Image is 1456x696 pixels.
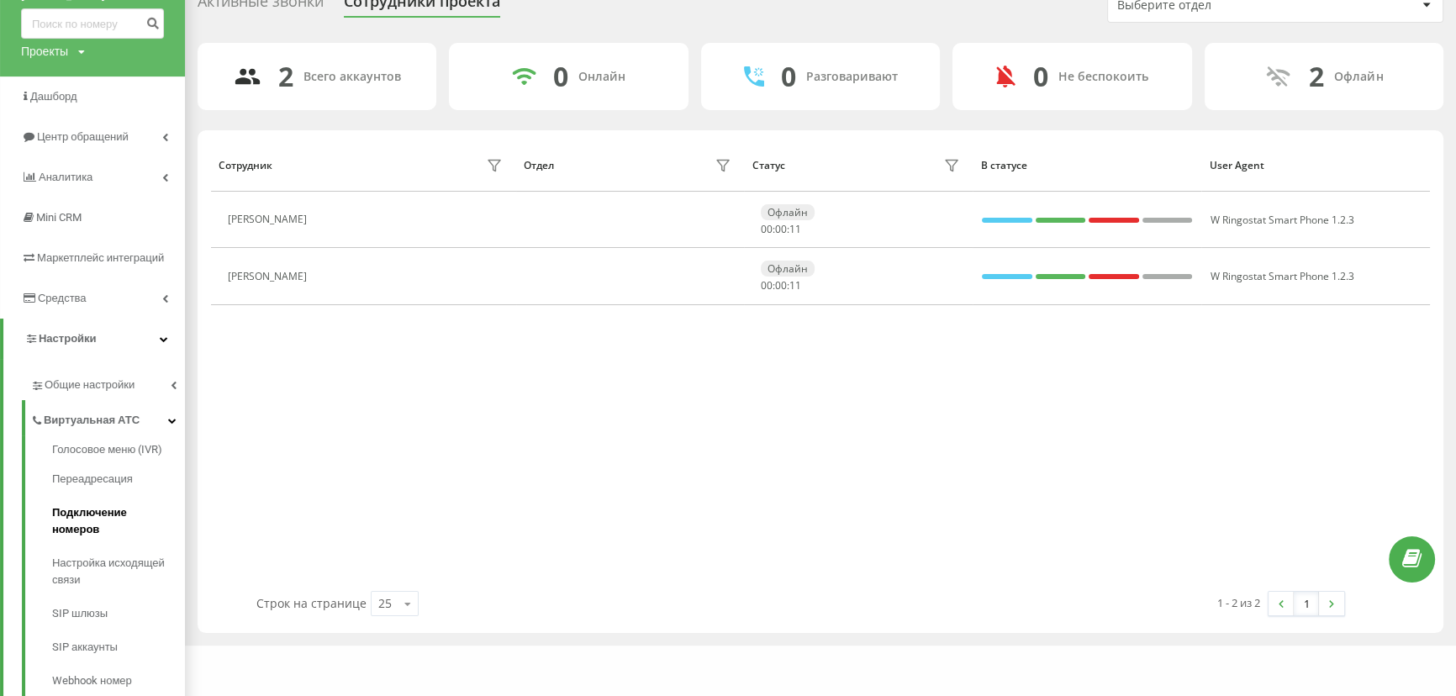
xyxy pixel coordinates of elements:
[44,412,140,429] span: Виртуальная АТС
[303,70,401,84] div: Всего аккаунтов
[52,672,132,689] span: Webhook номер
[789,278,801,293] span: 11
[1211,213,1354,227] span: W Ringostat Smart Phone 1.2.3
[278,61,293,92] div: 2
[761,222,773,236] span: 00
[30,400,185,435] a: Виртуальная АТС
[1334,70,1383,84] div: Офлайн
[39,171,92,183] span: Аналитика
[378,595,392,612] div: 25
[256,595,367,611] span: Строк на странице
[37,251,164,264] span: Маркетплейс интеграций
[52,441,162,458] span: Голосовое меню (IVR)
[52,630,185,664] a: SIP аккаунты
[781,61,796,92] div: 0
[553,61,568,92] div: 0
[21,43,68,60] div: Проекты
[52,605,108,622] span: SIP шлюзы
[52,546,185,597] a: Настройка исходящей связи
[761,204,815,220] div: Офлайн
[37,130,129,143] span: Центр обращений
[52,555,177,588] span: Настройка исходящей связи
[761,278,773,293] span: 00
[761,224,801,235] div: : :
[1217,594,1260,611] div: 1 - 2 из 2
[806,70,898,84] div: Разговаривают
[752,160,785,171] div: Статус
[52,441,185,462] a: Голосовое меню (IVR)
[38,292,87,304] span: Средства
[981,160,1194,171] div: В статусе
[1032,61,1047,92] div: 0
[30,90,77,103] span: Дашборд
[39,332,97,345] span: Настройки
[52,639,118,656] span: SIP аккаунты
[761,261,815,277] div: Офлайн
[775,222,787,236] span: 00
[775,278,787,293] span: 00
[228,271,311,282] div: [PERSON_NAME]
[1211,269,1354,283] span: W Ringostat Smart Phone 1.2.3
[45,377,135,393] span: Общие настройки
[21,8,164,39] input: Поиск по номеру
[228,214,311,225] div: [PERSON_NAME]
[1309,61,1324,92] div: 2
[761,280,801,292] div: : :
[52,597,185,630] a: SIP шлюзы
[3,319,185,359] a: Настройки
[219,160,272,171] div: Сотрудник
[1210,160,1422,171] div: User Agent
[524,160,554,171] div: Отдел
[578,70,625,84] div: Онлайн
[1294,592,1319,615] a: 1
[30,365,185,400] a: Общие настройки
[36,211,82,224] span: Mini CRM
[52,504,177,538] span: Подключение номеров
[52,462,185,496] a: Переадресация
[52,496,185,546] a: Подключение номеров
[52,471,133,488] span: Переадресация
[1058,70,1147,84] div: Не беспокоить
[789,222,801,236] span: 11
